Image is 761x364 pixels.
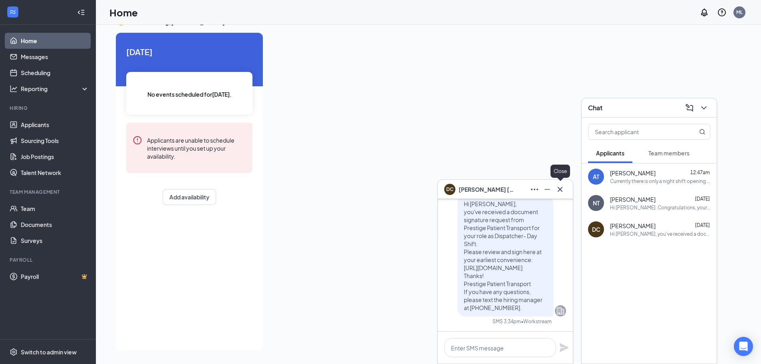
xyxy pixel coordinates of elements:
a: Scheduling [21,65,89,81]
button: ChevronDown [697,101,710,114]
span: [PERSON_NAME] [610,222,656,230]
a: Documents [21,217,89,233]
span: Team members [648,149,689,157]
a: Sourcing Tools [21,133,89,149]
span: [DATE] [695,196,710,202]
span: [PERSON_NAME] [610,169,656,177]
svg: Cross [555,185,565,194]
svg: Error [133,135,142,145]
div: NT [593,199,600,207]
div: SMS 3:34pm [493,318,521,325]
a: Home [21,33,89,49]
span: [PERSON_NAME] [PERSON_NAME] [459,185,515,194]
span: [DATE] [695,222,710,228]
svg: Plane [559,343,569,352]
div: Hi [PERSON_NAME]. Congratulations, your meeting with Prestige Patient Transport for Dispatcher- N... [610,204,710,211]
svg: MagnifyingGlass [699,129,705,135]
svg: Collapse [77,8,85,16]
button: ComposeMessage [683,101,696,114]
div: Hiring [10,105,87,111]
a: Applicants [21,117,89,133]
div: Hi [PERSON_NAME], you've received a document signature request from Prestige Patient Transport fo... [610,231,710,237]
a: Surveys [21,233,89,249]
button: Cross [554,183,566,196]
svg: ChevronDown [699,103,709,113]
input: Search applicant [588,124,683,139]
div: Open Intercom Messenger [734,337,753,356]
span: • Workstream [521,318,552,325]
span: [DATE] [126,46,252,58]
a: Talent Network [21,165,89,181]
div: DC [592,225,600,233]
div: AT [593,173,599,181]
svg: Ellipses [530,185,539,194]
div: ML [736,9,743,16]
svg: ComposeMessage [685,103,694,113]
svg: Minimize [542,185,552,194]
span: Hi [PERSON_NAME], you've received a document signature request from Prestige Patient Transport fo... [464,200,542,311]
svg: Analysis [10,85,18,93]
a: Messages [21,49,89,65]
a: Team [21,201,89,217]
div: Switch to admin view [21,348,77,356]
svg: Notifications [699,8,709,17]
div: Payroll [10,257,87,263]
span: [PERSON_NAME] [610,195,656,203]
h1: Home [109,6,138,19]
span: Applicants [596,149,624,157]
a: PayrollCrown [21,269,89,284]
svg: WorkstreamLogo [9,8,17,16]
svg: Company [556,306,565,316]
button: Minimize [541,183,554,196]
div: Applicants are unable to schedule interviews until you set up your availability. [147,135,246,160]
button: Add availability [163,189,216,205]
button: Ellipses [528,183,541,196]
span: No events scheduled for [DATE] . [147,90,232,99]
div: Currently there is only a night shift opening. There may be a mid-shift opening soon, which would... [610,178,710,185]
svg: Settings [10,348,18,356]
div: Team Management [10,189,87,195]
span: 12:47am [690,169,710,175]
h3: Chat [588,103,602,112]
div: Close [550,165,570,178]
div: Reporting [21,85,89,93]
svg: QuestionInfo [717,8,727,17]
a: Job Postings [21,149,89,165]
